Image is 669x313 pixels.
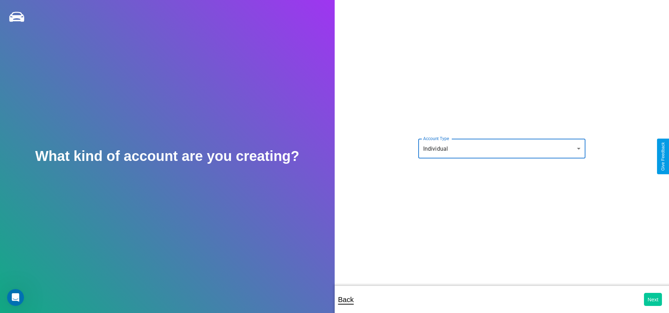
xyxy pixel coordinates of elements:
[418,139,585,158] div: Individual
[338,293,354,306] p: Back
[661,142,665,171] div: Give Feedback
[7,289,24,306] iframe: Intercom live chat
[423,136,449,142] label: Account Type
[35,148,299,164] h2: What kind of account are you creating?
[644,293,662,306] button: Next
